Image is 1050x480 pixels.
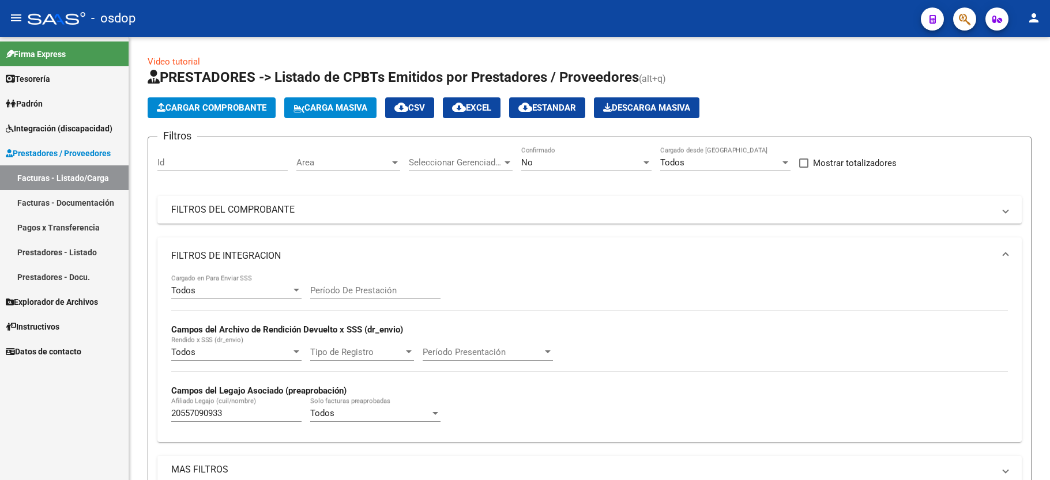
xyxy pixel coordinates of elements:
[509,97,585,118] button: Estandar
[594,97,699,118] app-download-masive: Descarga masiva de comprobantes (adjuntos)
[6,320,59,333] span: Instructivos
[394,100,408,114] mat-icon: cloud_download
[6,147,111,160] span: Prestadores / Proveedores
[310,347,404,357] span: Tipo de Registro
[452,103,491,113] span: EXCEL
[521,157,533,168] span: No
[6,73,50,85] span: Tesorería
[813,156,897,170] span: Mostrar totalizadores
[148,56,200,67] a: Video tutorial
[6,122,112,135] span: Integración (discapacidad)
[6,48,66,61] span: Firma Express
[284,97,377,118] button: Carga Masiva
[157,274,1022,442] div: FILTROS DE INTEGRACION
[91,6,136,31] span: - osdop
[443,97,500,118] button: EXCEL
[639,73,666,84] span: (alt+q)
[660,157,684,168] span: Todos
[171,347,195,357] span: Todos
[171,285,195,296] span: Todos
[409,157,502,168] span: Seleccionar Gerenciador
[296,157,390,168] span: Area
[452,100,466,114] mat-icon: cloud_download
[385,97,434,118] button: CSV
[9,11,23,25] mat-icon: menu
[394,103,425,113] span: CSV
[293,103,367,113] span: Carga Masiva
[1027,11,1041,25] mat-icon: person
[310,408,334,418] span: Todos
[6,97,43,110] span: Padrón
[423,347,543,357] span: Período Presentación
[157,196,1022,224] mat-expansion-panel-header: FILTROS DEL COMPROBANTE
[594,97,699,118] button: Descarga Masiva
[171,463,994,476] mat-panel-title: MAS FILTROS
[171,385,347,396] strong: Campos del Legajo Asociado (preaprobación)
[518,103,576,113] span: Estandar
[148,97,276,118] button: Cargar Comprobante
[171,250,994,262] mat-panel-title: FILTROS DE INTEGRACION
[157,128,197,144] h3: Filtros
[157,237,1022,274] mat-expansion-panel-header: FILTROS DE INTEGRACION
[518,100,532,114] mat-icon: cloud_download
[6,345,81,358] span: Datos de contacto
[603,103,690,113] span: Descarga Masiva
[171,203,994,216] mat-panel-title: FILTROS DEL COMPROBANTE
[171,324,403,335] strong: Campos del Archivo de Rendición Devuelto x SSS (dr_envio)
[148,69,639,85] span: PRESTADORES -> Listado de CPBTs Emitidos por Prestadores / Proveedores
[157,103,266,113] span: Cargar Comprobante
[6,296,98,308] span: Explorador de Archivos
